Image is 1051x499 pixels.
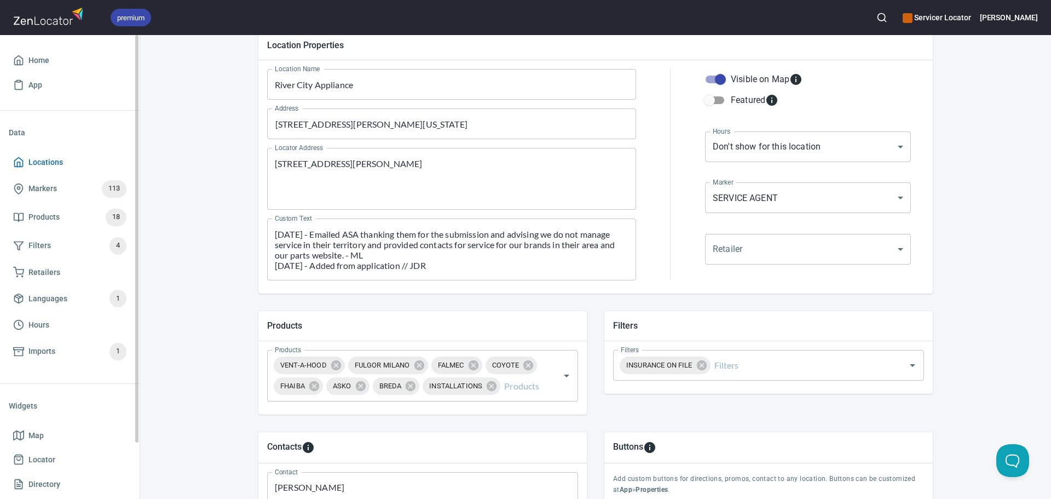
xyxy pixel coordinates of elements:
[28,54,49,67] span: Home
[980,12,1038,24] h6: [PERSON_NAME]
[9,337,131,366] a: Imports1
[636,486,668,494] b: Properties
[102,182,126,195] span: 113
[267,441,302,454] h5: Contacts
[326,377,369,395] div: ASKO
[905,358,920,373] button: Open
[980,5,1038,30] button: [PERSON_NAME]
[870,5,894,30] button: Search
[9,175,131,203] a: Markers113
[28,318,49,332] span: Hours
[620,360,699,370] span: INSURANCE ON FILE
[111,9,151,26] div: premium
[712,355,888,376] input: Filters
[28,453,55,467] span: Locator
[613,320,924,331] h5: Filters
[28,239,51,253] span: Filters
[903,13,913,23] button: color-CE600E
[326,381,358,391] span: ASKO
[731,73,802,86] div: Visible on Map
[267,320,578,331] h5: Products
[28,478,60,491] span: Directory
[28,345,55,358] span: Imports
[705,182,911,213] div: SERVICE AGENT
[109,292,126,305] span: 1
[9,150,131,175] a: Locations
[705,234,911,265] div: ​
[9,203,131,232] a: Products18
[9,232,131,260] a: Filters4
[9,73,131,97] a: App
[613,474,924,496] p: Add custom buttons for directions, promos, contact to any location. Buttons can be customized at > .
[431,360,471,370] span: FALMEC
[274,381,311,391] span: FHAIBA
[9,448,131,472] a: Locator
[423,377,500,395] div: INSTALLATIONS
[996,444,1029,477] iframe: Help Scout Beacon - Open
[274,377,323,395] div: FHAIBA
[620,357,711,374] div: INSURANCE ON FILE
[903,5,971,30] div: Manage your apps
[109,345,126,358] span: 1
[302,441,315,454] svg: To add custom contact information for locations, please go to Apps > Properties > Contacts.
[275,158,628,200] textarea: [STREET_ADDRESS][PERSON_NAME]
[705,131,911,162] div: Don't show for this location
[28,266,60,279] span: Retailers
[109,239,126,252] span: 4
[731,94,778,107] div: Featured
[9,423,131,448] a: Map
[28,78,42,92] span: App
[267,39,924,51] h5: Location Properties
[106,211,126,223] span: 18
[9,260,131,285] a: Retailers
[275,229,628,271] textarea: [DATE] - Emailed ASA thanking them for the submission and advising we do not manage service in th...
[348,357,428,374] div: FULGOR MILANO
[9,472,131,497] a: Directory
[431,357,482,374] div: FALMEC
[423,381,489,391] span: INSTALLATIONS
[28,429,44,443] span: Map
[9,119,131,146] li: Data
[789,73,802,86] svg: Whether the location is visible on the map.
[9,393,131,419] li: Widgets
[28,292,67,306] span: Languages
[348,360,417,370] span: FULGOR MILANO
[28,156,63,169] span: Locations
[274,357,345,374] div: VENT-A-HOOD
[28,210,60,224] span: Products
[613,441,643,454] h5: Buttons
[373,377,420,395] div: BREDA
[274,360,333,370] span: VENT-A-HOOD
[9,284,131,313] a: Languages1
[28,182,57,196] span: Markers
[502,376,542,397] input: Products
[13,4,86,28] img: zenlocator
[9,48,131,73] a: Home
[903,12,971,24] h6: Servicer Locator
[373,381,408,391] span: BREDA
[486,357,538,374] div: COYOTE
[765,94,778,107] svg: Featured locations are moved to the top of the search results list.
[486,360,526,370] span: COYOTE
[111,12,151,24] span: premium
[643,441,656,454] svg: To add custom buttons for locations, please go to Apps > Properties > Buttons.
[559,368,574,383] button: Open
[620,486,632,494] b: App
[9,313,131,337] a: Hours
